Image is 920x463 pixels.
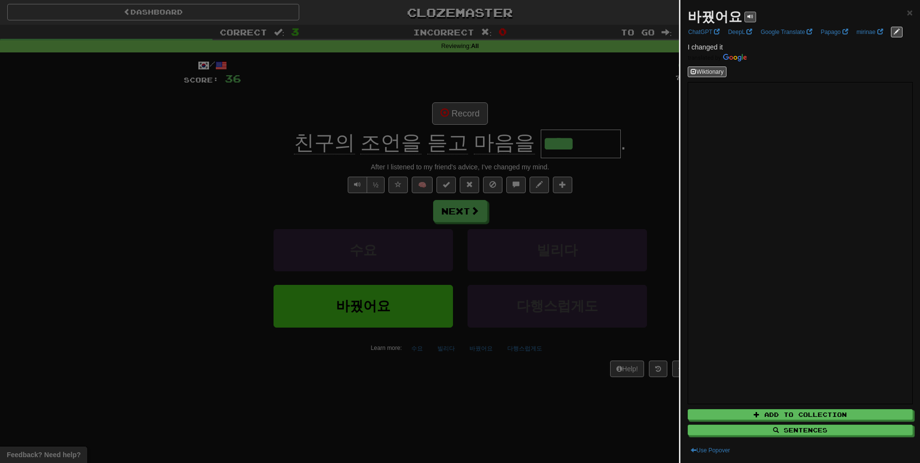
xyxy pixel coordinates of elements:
[685,27,723,37] a: ChatGPT
[688,425,913,435] button: Sentences
[688,9,742,24] strong: 바꿨어요
[688,445,733,456] button: Use Popover
[854,27,886,37] a: mirinae
[688,409,913,420] button: Add to Collection
[688,54,747,62] img: Color short
[907,7,913,17] button: Close
[907,7,913,18] span: ×
[891,27,903,37] button: edit links
[688,43,723,51] span: I changed it
[758,27,815,37] a: Google Translate
[688,66,726,77] button: Wiktionary
[725,27,755,37] a: DeepL
[818,27,851,37] a: Papago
